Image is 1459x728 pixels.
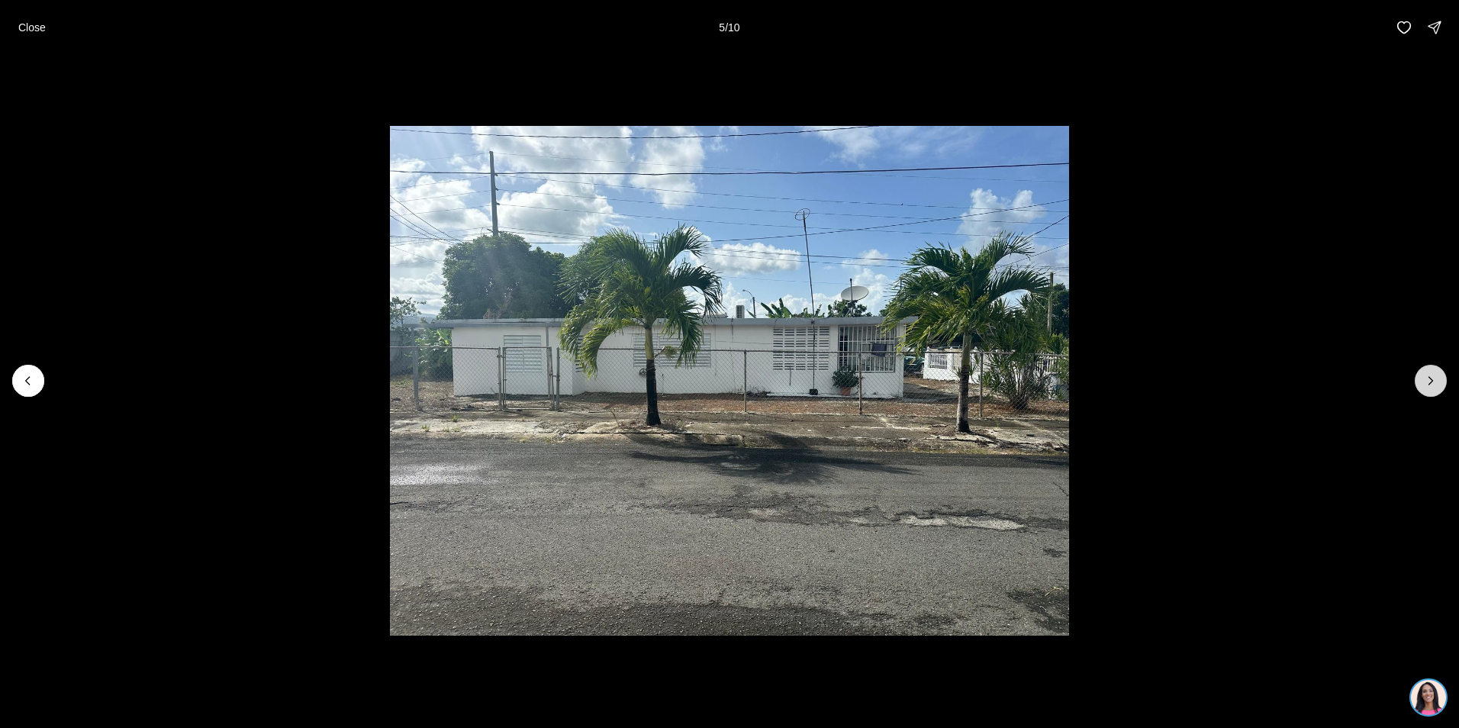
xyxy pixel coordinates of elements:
p: Close [18,21,46,34]
p: 5 / 10 [719,21,739,34]
button: Close [9,12,55,43]
img: be3d4b55-7850-4bcb-9297-a2f9cd376e78.png [9,9,44,44]
button: Previous slide [12,365,44,397]
button: Next slide [1415,365,1447,397]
